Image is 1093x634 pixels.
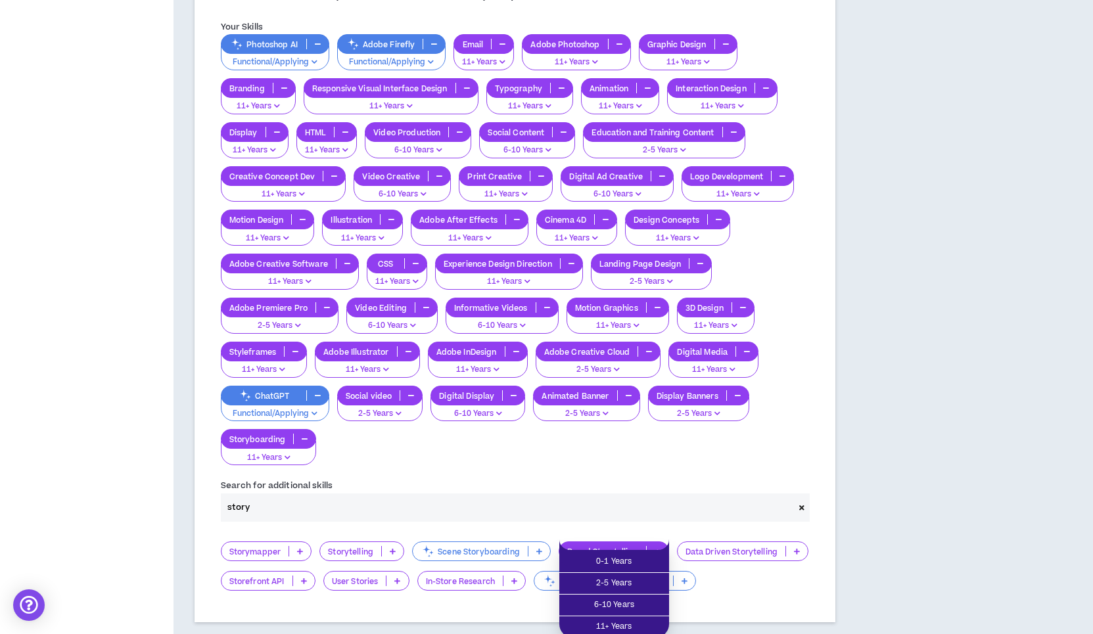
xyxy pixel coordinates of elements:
button: 11+ Years [322,221,403,246]
p: 11+ Years [545,233,609,244]
p: Digital Display [431,391,502,401]
p: Typography [487,83,550,93]
p: Functional/Applying [346,57,438,68]
p: 11+ Years [590,101,651,112]
p: 11+ Years [229,189,338,200]
button: 6-10 Years [479,133,575,158]
button: 2-5 Years [583,133,745,158]
button: 11+ Years [639,45,737,70]
p: Functional/Applying [229,57,321,68]
button: 2-5 Years [337,397,423,422]
p: Styleframes [221,347,285,357]
p: Display Banners [649,391,726,401]
button: 11+ Years [367,265,427,290]
p: 11+ Years [229,145,280,156]
button: 11+ Years [677,309,755,334]
p: 11+ Years [305,145,349,156]
p: 2-5 Years [657,408,741,420]
p: Adobe InDesign [429,347,505,357]
p: 6-10 Years [488,145,567,156]
p: Display [221,127,266,137]
p: HTML [297,127,335,137]
button: Functional/Applying [221,45,329,70]
p: 2-5 Years [592,145,736,156]
button: 2-5 Years [533,397,640,422]
p: 3D Design [678,303,732,313]
p: CSS [367,259,404,269]
p: 11+ Years [634,233,722,244]
p: Illustration [323,215,380,225]
p: Photoshop AI [221,39,306,49]
p: Creative Concept Dev [221,171,323,181]
label: Search for additional skills [221,475,333,496]
p: Scene Storyboarding [413,547,528,556]
button: Functional/Applying [221,397,329,422]
p: 11+ Years [419,233,520,244]
p: Storefront API [221,576,292,586]
p: 11+ Years [436,364,519,376]
p: Motion Design [221,215,292,225]
button: 6-10 Years [430,397,525,422]
p: 2-5 Years [544,364,653,376]
p: Graphic Design [640,39,714,49]
p: Education and Training Content [584,127,722,137]
button: 6-10 Years [346,309,438,334]
input: (e.g. Wireframing, Web Design, A/B Testing, etc.) [221,493,794,522]
p: 11+ Years [647,57,729,68]
div: Open Intercom Messenger [13,589,45,621]
p: 11+ Years [467,189,544,200]
button: 6-10 Years [365,133,471,158]
button: 2-5 Years [536,353,661,378]
p: 11+ Years [312,101,470,112]
button: 11+ Years [296,133,358,158]
p: Storytelling [320,547,381,556]
button: 6-10 Years [354,177,451,202]
button: 11+ Years [522,45,630,70]
p: 11+ Years [677,364,750,376]
p: 6-10 Years [569,189,665,200]
p: 11+ Years [323,364,411,376]
p: 11+ Years [229,233,306,244]
button: 11+ Years [221,177,346,202]
p: 2-5 Years [542,408,631,420]
span: 0-1 Years [567,555,661,569]
button: 11+ Years [625,221,730,246]
button: 11+ Years [221,89,296,114]
p: Social Content [480,127,552,137]
button: 11+ Years [411,221,528,246]
p: 11+ Years [229,364,299,376]
p: Digital Ad Creative [561,171,651,181]
p: Design Concepts [626,215,707,225]
button: 2-5 Years [648,397,749,422]
p: Adobe Photoshop [523,39,607,49]
p: 11+ Years [495,101,565,112]
button: 11+ Years [486,89,573,114]
p: 11+ Years [229,452,308,464]
p: 6-10 Years [362,189,442,200]
button: 11+ Years [536,221,617,246]
p: 11+ Years [444,276,574,288]
p: Cinema 4D [537,215,594,225]
p: Interaction Design [668,83,755,93]
p: Adobe Creative Software [221,259,336,269]
button: 11+ Years [221,221,315,246]
p: 11+ Years [375,276,419,288]
p: 11+ Years [686,320,746,332]
button: 6-10 Years [561,177,674,202]
p: Prompt-Based User Stories [534,576,673,586]
button: 11+ Years [221,353,308,378]
p: Video Editing [347,303,415,313]
button: 2-5 Years [221,309,339,334]
p: Brand Storytelling [559,547,646,556]
p: 11+ Years [331,233,394,244]
button: 11+ Years [581,89,659,114]
button: 11+ Years [435,265,583,290]
button: 11+ Years [221,265,359,290]
p: 11+ Years [676,101,769,112]
p: User Stories [324,576,386,586]
button: 11+ Years [428,353,528,378]
p: Storymapper [221,547,289,556]
p: Motion Graphics [567,303,646,313]
p: 6-10 Years [439,408,517,420]
button: 11+ Years [221,441,317,466]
